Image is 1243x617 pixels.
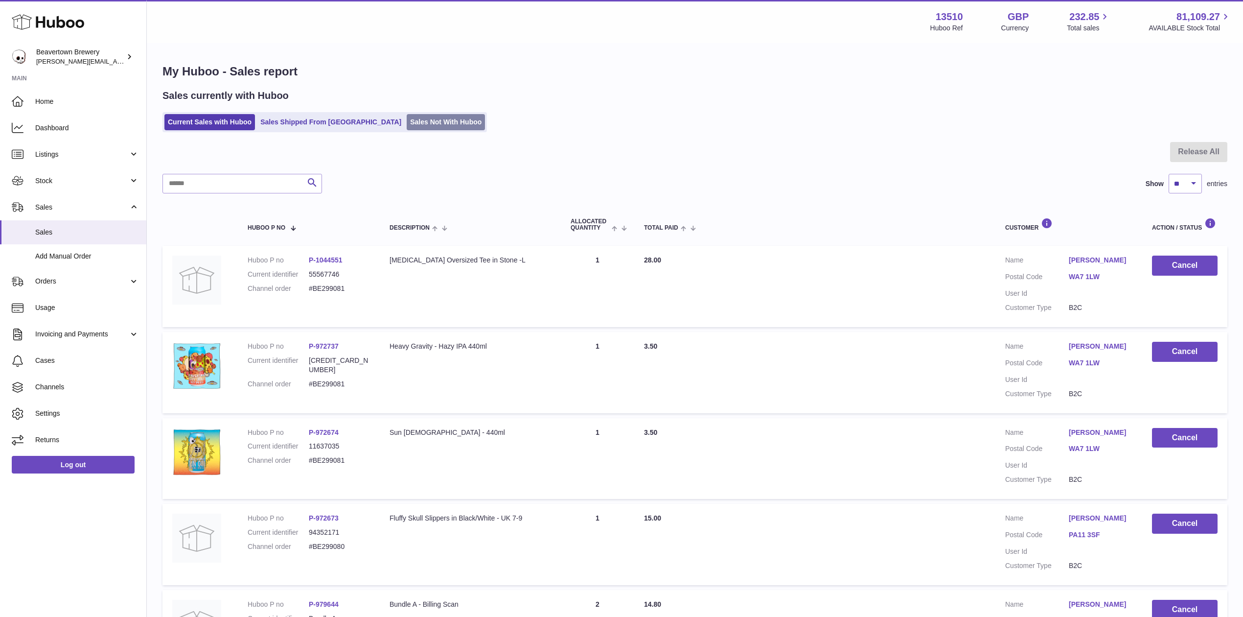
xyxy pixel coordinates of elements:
span: Dashboard [35,123,139,133]
span: 3.50 [644,428,657,436]
div: Sun [DEMOGRAPHIC_DATA] - 440ml [390,428,551,437]
img: Beavertown-Brewery-Solar-Flare-Hazy-Double-IPA-440ml.png [172,428,221,477]
dd: #BE299080 [309,542,370,551]
button: Cancel [1152,256,1218,276]
div: Huboo Ref [930,24,963,33]
div: Currency [1001,24,1029,33]
dt: Postal Code [1005,358,1069,370]
div: Heavy Gravity - Hazy IPA 440ml [390,342,551,351]
dt: Current identifier [248,270,309,279]
div: Fluffy Skull Slippers in Black/White - UK 7-9 [390,514,551,523]
a: [PERSON_NAME] [1069,514,1132,523]
a: [PERSON_NAME] [1069,600,1132,609]
td: 1 [561,504,634,585]
dt: Name [1005,600,1069,612]
a: WA7 1LW [1069,444,1132,453]
td: 1 [561,246,634,327]
span: Add Manual Order [35,252,139,261]
img: no-photo.jpg [172,256,221,305]
dt: Huboo P no [248,600,309,609]
span: 28.00 [644,256,661,264]
span: Invoicing and Payments [35,330,129,339]
dt: Huboo P no [248,342,309,351]
dt: Name [1005,514,1069,525]
span: Orders [35,277,129,286]
dt: Channel order [248,380,309,389]
a: [PERSON_NAME] [1069,256,1132,265]
span: Cases [35,356,139,365]
span: Usage [35,303,139,312]
dt: User Id [1005,461,1069,470]
a: [PERSON_NAME] [1069,342,1132,351]
label: Show [1146,179,1164,189]
dd: 11637035 [309,442,370,451]
dt: Current identifier [248,528,309,537]
strong: GBP [1008,10,1029,24]
dt: Postal Code [1005,272,1069,284]
button: Cancel [1152,514,1218,534]
dt: Current identifier [248,356,309,375]
dt: Name [1005,342,1069,354]
dt: Channel order [248,456,309,465]
span: Total sales [1067,24,1110,33]
dt: Customer Type [1005,303,1069,312]
a: Log out [12,456,135,474]
dt: Huboo P no [248,256,309,265]
img: beavertown-brewery-heavy-gravity-hazy-ipa-can.png [172,342,221,391]
span: Huboo P no [248,225,285,231]
dd: #BE299081 [309,284,370,293]
dt: Channel order [248,284,309,293]
span: [PERSON_NAME][EMAIL_ADDRESS][PERSON_NAME][DOMAIN_NAME] [36,57,249,65]
a: P-1044551 [309,256,343,264]
dd: [CREDIT_CARD_NUMBER] [309,356,370,375]
span: Description [390,225,430,231]
dt: Huboo P no [248,514,309,523]
span: 232.85 [1069,10,1099,24]
span: AVAILABLE Stock Total [1149,24,1231,33]
dt: Name [1005,256,1069,267]
dt: Current identifier [248,442,309,451]
span: Home [35,97,139,106]
span: Channels [35,382,139,392]
a: P-972673 [309,514,339,522]
div: Action / Status [1152,218,1218,231]
dd: B2C [1069,303,1132,312]
dt: User Id [1005,547,1069,556]
div: Bundle A - Billing Scan [390,600,551,609]
a: P-972737 [309,342,339,350]
dt: Customer Type [1005,389,1069,399]
a: Current Sales with Huboo [164,114,255,130]
dd: B2C [1069,561,1132,570]
dt: Channel order [248,542,309,551]
span: 15.00 [644,514,661,522]
a: WA7 1LW [1069,272,1132,282]
td: 1 [561,332,634,413]
dt: Customer Type [1005,475,1069,484]
img: Matthew.McCormack@beavertownbrewery.co.uk [12,49,26,64]
img: no-photo.jpg [172,514,221,563]
dt: User Id [1005,375,1069,384]
dt: Customer Type [1005,561,1069,570]
div: Beavertown Brewery [36,47,124,66]
dt: User Id [1005,289,1069,298]
a: PA11 3SF [1069,530,1132,540]
dd: B2C [1069,475,1132,484]
a: [PERSON_NAME] [1069,428,1132,437]
dd: #BE299081 [309,456,370,465]
div: [MEDICAL_DATA] Oversized Tee in Stone -L [390,256,551,265]
a: Sales Not With Huboo [407,114,485,130]
a: 232.85 Total sales [1067,10,1110,33]
strong: 13510 [936,10,963,24]
dt: Postal Code [1005,530,1069,542]
span: 14.80 [644,600,661,608]
dd: #BE299081 [309,380,370,389]
button: Cancel [1152,342,1218,362]
dd: 55567746 [309,270,370,279]
span: Sales [35,203,129,212]
span: ALLOCATED Quantity [571,218,609,231]
td: 1 [561,418,634,499]
dt: Postal Code [1005,444,1069,456]
a: P-979644 [309,600,339,608]
a: P-972674 [309,428,339,436]
button: Cancel [1152,428,1218,448]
